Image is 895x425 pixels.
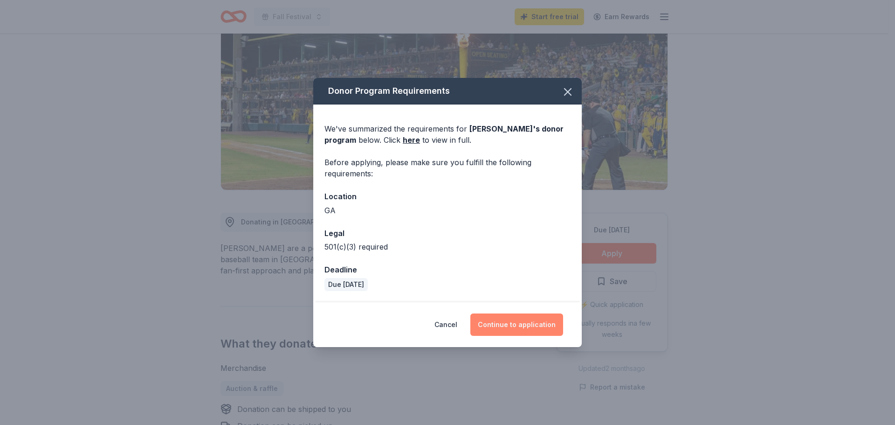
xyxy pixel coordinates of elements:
[434,314,457,336] button: Cancel
[324,241,571,252] div: 501(c)(3) required
[470,314,563,336] button: Continue to application
[403,134,420,146] a: here
[324,205,571,216] div: GA
[324,227,571,239] div: Legal
[324,278,368,291] div: Due [DATE]
[324,264,571,276] div: Deadline
[324,123,571,146] div: We've summarized the requirements for below. Click to view in full.
[313,78,582,105] div: Donor Program Requirements
[324,157,571,179] div: Before applying, please make sure you fulfill the following requirements:
[324,190,571,202] div: Location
